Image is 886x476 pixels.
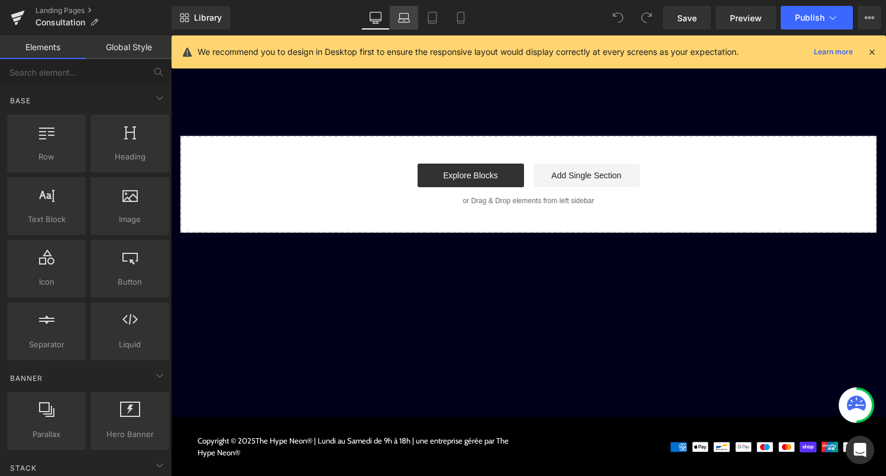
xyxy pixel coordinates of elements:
[677,12,697,24] span: Save
[86,35,172,59] a: Global Style
[858,6,881,30] button: More
[9,95,32,106] span: Base
[198,45,739,58] p: We recommend you to design in Desktop first to ensure the responsive layout would display correct...
[730,12,762,24] span: Preview
[363,128,469,152] a: Add Single Section
[635,6,658,30] button: Redo
[27,400,141,410] span: Copyright © 2025
[795,13,824,22] span: Publish
[19,31,28,40] img: website_grey.svg
[390,6,418,30] a: Laptop
[11,213,82,226] span: Text Block
[606,6,630,30] button: Undo
[247,128,353,152] a: Explore Blocks
[9,462,38,474] span: Stack
[28,161,687,169] p: or Drag & Drop elements from left sidebar
[27,400,338,422] span: | une entreprise gérée par The Hype Neon®
[781,6,853,30] button: Publish
[172,6,230,30] a: New Library
[11,151,82,163] span: Row
[9,373,44,384] span: Banner
[19,19,28,28] img: logo_orange.svg
[31,31,134,40] div: Domaine: [DOMAIN_NAME]
[85,400,141,410] a: The Hype Neon®
[11,338,82,351] span: Separator
[447,6,475,30] a: Mobile
[35,18,85,27] span: Consultation
[11,276,82,288] span: Icon
[809,45,858,59] a: Learn more
[716,6,776,30] a: Preview
[194,12,222,23] span: Library
[143,400,240,410] span: | Lundi au Samedi de 9h à 18h
[94,213,166,226] span: Image
[94,151,166,163] span: Heading
[418,6,447,30] a: Tablet
[670,14,684,28] span: shopping_cart
[361,6,390,30] a: Desktop
[846,436,874,464] div: Open Intercom Messenger
[94,428,166,441] span: Hero Banner
[136,69,145,78] img: tab_keywords_by_traffic_grey.svg
[94,276,166,288] span: Button
[11,428,82,441] span: Parallax
[665,9,689,32] a: Panier
[149,70,179,77] div: Mots-clés
[94,338,166,351] span: Liquid
[35,6,172,15] a: Landing Pages
[49,69,59,78] img: tab_domain_overview_orange.svg
[33,19,58,28] div: v 4.0.25
[62,70,91,77] div: Domaine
